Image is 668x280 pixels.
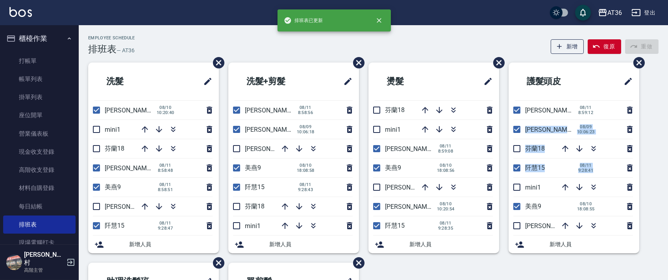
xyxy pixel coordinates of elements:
span: 8:58:48 [157,168,174,173]
span: [PERSON_NAME]6 [105,107,155,114]
h2: 洗髮 [94,67,167,96]
span: 阡慧15 [385,222,405,229]
span: 修改班表的標題 [619,72,633,91]
span: 美燕9 [525,203,541,210]
a: 帳單列表 [3,70,76,88]
span: 阡慧15 [525,164,545,171]
span: 刪除班表 [347,251,366,274]
span: 新增人員 [409,240,493,249]
span: 刪除班表 [487,51,506,74]
button: close [370,12,388,29]
a: 座位開單 [3,106,76,124]
span: 08/11 [577,105,594,110]
span: 芬蘭18 [385,106,405,114]
span: [PERSON_NAME]6 [525,126,576,133]
span: 18:08:55 [577,206,595,212]
span: 08/11 [157,182,174,187]
span: 08/11 [157,221,174,226]
span: 刪除班表 [347,51,366,74]
span: 08/10 [437,201,455,206]
div: 新增人員 [509,236,639,253]
span: 美燕9 [385,164,401,171]
span: 8:59:12 [577,110,594,115]
span: 芬蘭18 [105,145,124,152]
h2: 洗髮+剪髮 [235,67,318,96]
span: 10:20:54 [437,206,455,212]
span: 10:20:40 [157,110,174,115]
a: 排班表 [3,216,76,234]
span: [PERSON_NAME]11 [105,203,159,210]
span: 9:28:35 [437,226,454,231]
span: 修改班表的標題 [339,72,353,91]
span: mini1 [245,222,261,230]
span: 修改班表的標題 [198,72,213,91]
span: 8:58:51 [157,187,174,192]
span: 08/10 [297,163,315,168]
span: [PERSON_NAME]16 [525,107,579,114]
span: 新增人員 [550,240,633,249]
div: AT36 [607,8,622,18]
span: [PERSON_NAME]6 [245,126,296,133]
span: 9:28:43 [297,187,314,192]
span: [PERSON_NAME]6 [385,203,436,210]
span: 芬蘭18 [525,145,545,152]
span: 刪除班表 [627,51,646,74]
button: 新增 [551,39,584,54]
a: 現金收支登錄 [3,143,76,161]
h2: Employee Schedule [88,35,135,41]
span: 排班表已更新 [284,17,323,24]
span: 08/11 [297,182,314,187]
h5: [PERSON_NAME]村 [24,251,64,267]
span: 18:08:56 [437,168,455,173]
span: 18:08:58 [297,168,315,173]
span: 08/11 [437,221,454,226]
h6: — AT36 [117,46,135,55]
div: 新增人員 [88,236,219,253]
span: 阡慧15 [105,222,124,229]
span: mini1 [385,126,401,133]
button: 櫃檯作業 [3,28,76,49]
img: Person [6,254,22,270]
a: 打帳單 [3,52,76,70]
span: [PERSON_NAME]11 [385,184,439,191]
span: 08/09 [297,124,315,129]
span: [PERSON_NAME]16 [245,107,299,114]
h2: 護髮頭皮 [515,67,596,96]
span: 08/11 [437,144,454,149]
span: [PERSON_NAME]11 [525,222,579,230]
button: 復原 [588,39,621,54]
a: 每日結帳 [3,197,76,216]
span: 08/11 [157,163,174,168]
span: 阡慧15 [245,183,265,191]
p: 高階主管 [24,267,64,274]
div: 新增人員 [368,236,499,253]
span: 9:28:41 [577,168,594,173]
span: 9:28:47 [157,226,174,231]
button: 登出 [628,6,659,20]
span: 10:06:18 [297,129,315,134]
span: mini1 [105,126,120,133]
button: AT36 [595,5,625,21]
span: mini1 [525,184,541,191]
a: 高階收支登錄 [3,161,76,179]
span: 08/11 [297,105,314,110]
a: 現場電腦打卡 [3,234,76,252]
span: 08/09 [577,124,595,129]
span: [PERSON_NAME]11 [245,145,299,153]
span: 新增人員 [269,240,353,249]
img: Logo [9,7,32,17]
span: 8:59:08 [437,149,454,154]
span: 刪除班表 [207,251,226,274]
span: 芬蘭18 [245,203,265,210]
span: [PERSON_NAME]16 [105,164,159,172]
h2: 燙髮 [375,67,447,96]
span: 修改班表的標題 [479,72,493,91]
button: save [575,5,591,20]
div: 新增人員 [228,236,359,253]
span: 新增人員 [129,240,213,249]
span: 08/11 [577,163,594,168]
span: 美燕9 [105,183,121,191]
span: 08/10 [157,105,174,110]
a: 材料自購登錄 [3,179,76,197]
span: [PERSON_NAME]16 [385,145,439,153]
